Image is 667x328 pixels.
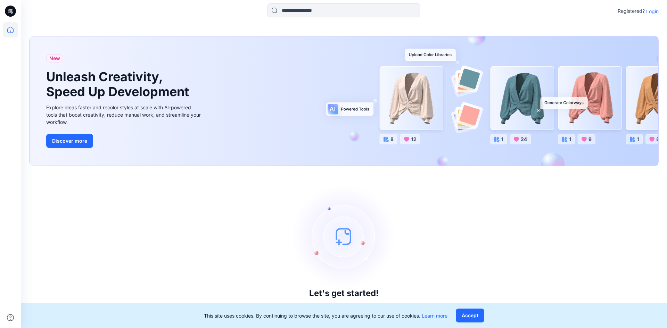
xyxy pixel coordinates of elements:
p: Registered? [618,7,645,15]
img: empty-state-image.svg [292,184,396,288]
a: Discover more [46,134,203,148]
a: Learn more [422,313,447,319]
h3: Let's get started! [309,288,379,298]
button: Accept [456,309,484,322]
p: Login [646,8,659,15]
h1: Unleash Creativity, Speed Up Development [46,69,192,99]
span: New [49,54,60,62]
div: Explore ideas faster and recolor styles at scale with AI-powered tools that boost creativity, red... [46,104,203,126]
p: Click New to add a style or create a folder. [287,301,401,309]
p: This site uses cookies. By continuing to browse the site, you are agreeing to our use of cookies. [204,312,447,319]
button: Discover more [46,134,93,148]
